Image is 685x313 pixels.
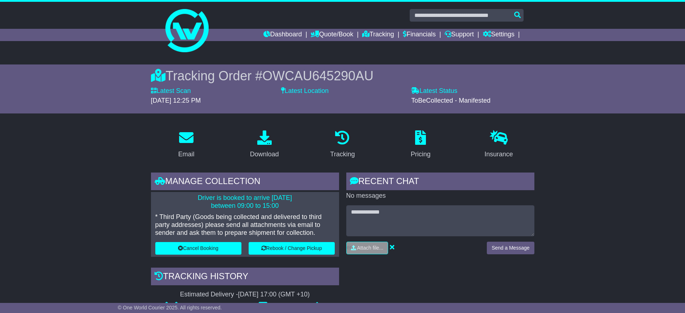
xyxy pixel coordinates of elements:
[483,29,515,41] a: Settings
[403,29,436,41] a: Financials
[325,128,359,162] a: Tracking
[281,87,329,95] label: Latest Location
[311,29,353,41] a: Quote/Book
[151,173,339,192] div: Manage collection
[411,97,490,104] span: ToBeCollected - Manifested
[151,268,339,287] div: Tracking history
[411,149,431,159] div: Pricing
[263,29,302,41] a: Dashboard
[118,305,222,310] span: © One World Courier 2025. All rights reserved.
[151,97,201,104] span: [DATE] 12:25 PM
[330,149,355,159] div: Tracking
[485,149,513,159] div: Insurance
[406,128,435,162] a: Pricing
[178,149,194,159] div: Email
[151,87,191,95] label: Latest Scan
[487,242,534,254] button: Send a Message
[346,192,534,200] p: No messages
[155,194,335,210] p: Driver is booked to arrive [DATE] between 09:00 to 15:00
[480,128,518,162] a: Insurance
[155,242,241,255] button: Cancel Booking
[245,128,284,162] a: Download
[155,213,335,237] p: * Third Party (Goods being collected and delivered to third party addresses) please send all atta...
[249,242,335,255] button: Rebook / Change Pickup
[411,87,457,95] label: Latest Status
[173,128,199,162] a: Email
[250,149,279,159] div: Download
[151,291,339,299] div: Estimated Delivery -
[238,291,310,299] div: [DATE] 17:00 (GMT +10)
[151,68,534,84] div: Tracking Order #
[362,29,394,41] a: Tracking
[445,29,474,41] a: Support
[262,68,373,83] span: OWCAU645290AU
[346,173,534,192] div: RECENT CHAT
